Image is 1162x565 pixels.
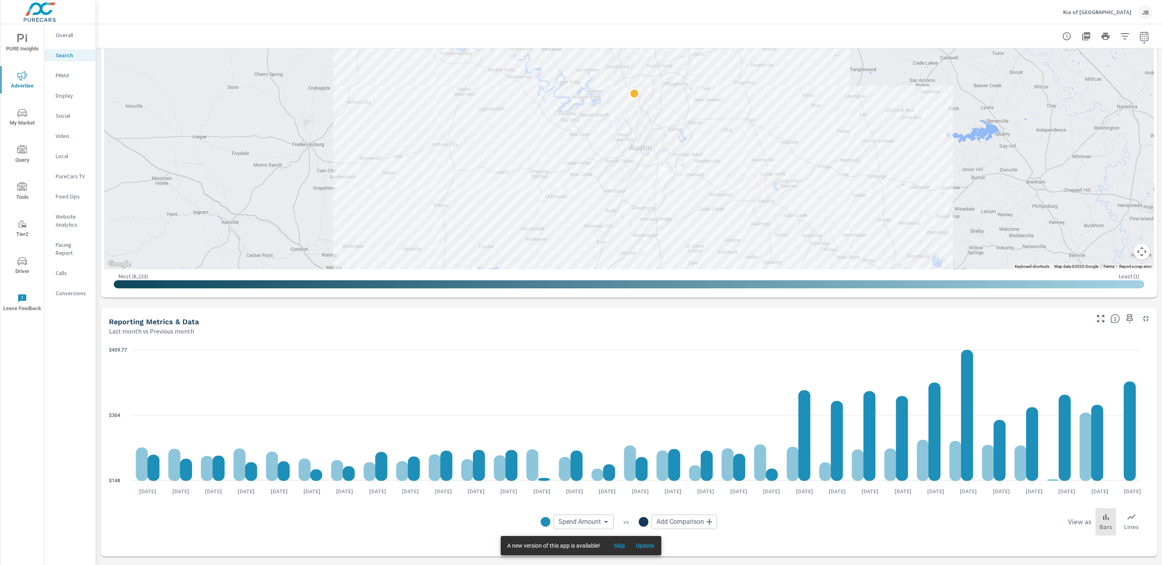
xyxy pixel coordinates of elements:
div: Conversions [44,287,96,299]
p: [DATE] [922,487,950,495]
p: [DATE] [528,487,556,495]
p: Least ( 1 ) [1119,273,1139,280]
span: Save this to your personalized report [1123,312,1136,325]
p: [DATE] [396,487,424,495]
div: PureCars TV [44,170,96,182]
p: [DATE] [790,487,819,495]
p: [DATE] [134,487,162,495]
p: [DATE] [856,487,884,495]
p: Video [56,132,89,140]
p: [DATE] [692,487,720,495]
div: Local [44,150,96,162]
a: Terms [1103,264,1114,269]
span: Advertise [3,71,42,91]
div: Overall [44,29,96,41]
text: $459.77 [109,347,127,353]
p: [DATE] [1053,487,1081,495]
div: Website Analytics [44,211,96,231]
span: Add Comparison [656,518,704,526]
p: Fixed Ops [56,192,89,200]
p: Calls [56,269,89,277]
span: A new version of this app is available! [507,542,600,549]
h6: View as [1068,518,1091,526]
text: $148 [109,478,120,484]
p: vs [614,518,639,525]
div: Social [44,110,96,122]
p: [DATE] [757,487,786,495]
p: [DATE] [626,487,654,495]
button: "Export Report to PDF" [1078,28,1094,44]
p: [DATE] [429,487,458,495]
button: Map camera controls [1134,244,1150,260]
p: [DATE] [265,487,293,495]
button: Skip [606,539,632,552]
p: Kia of [GEOGRAPHIC_DATA] [1063,8,1131,16]
span: Tier2 [3,219,42,239]
p: Search [56,51,89,59]
a: Open this area in Google Maps (opens a new window) [106,259,133,269]
p: [DATE] [1020,487,1048,495]
p: Lines [1124,522,1139,532]
p: Pacing Report [56,241,89,257]
p: [DATE] [823,487,851,495]
div: Calls [44,267,96,279]
span: Map data ©2025 Google [1054,264,1098,269]
p: Most ( 8,233 ) [119,273,148,280]
span: Leave Feedback [3,294,42,313]
span: Driver [3,256,42,276]
p: [DATE] [560,487,589,495]
p: Website Analytics [56,213,89,229]
p: [DATE] [495,487,523,495]
p: [DATE] [199,487,228,495]
p: Social [56,112,89,120]
span: PURE Insights [3,34,42,54]
img: Google [106,259,133,269]
div: Display [44,90,96,102]
button: Print Report [1097,28,1114,44]
span: My Market [3,108,42,128]
span: Query [3,145,42,165]
p: [DATE] [298,487,326,495]
div: Pacing Report [44,239,96,259]
p: [DATE] [232,487,260,495]
p: [DATE] [462,487,490,495]
p: PureCars TV [56,172,89,180]
div: PMAX [44,69,96,81]
div: Fixed Ops [44,190,96,202]
p: Bars [1099,522,1112,532]
button: Select Date Range [1136,28,1152,44]
span: Update [635,542,655,549]
div: Video [44,130,96,142]
p: [DATE] [725,487,753,495]
p: [DATE] [364,487,392,495]
button: Update [632,539,658,552]
p: [DATE] [1118,487,1147,495]
button: Minimize Widget [1139,312,1152,325]
p: [DATE] [330,487,359,495]
p: [DATE] [954,487,982,495]
p: [DATE] [659,487,687,495]
p: Local [56,152,89,160]
p: [DATE] [593,487,621,495]
text: $304 [109,413,120,418]
span: Understand Search data over time and see how metrics compare to each other. [1110,314,1120,323]
div: Search [44,49,96,61]
div: nav menu [0,24,44,321]
span: Tools [3,182,42,202]
p: Overall [56,31,89,39]
p: [DATE] [1086,487,1114,495]
a: Report a map error [1119,264,1152,269]
span: Spend Amount [558,518,601,526]
p: Last month vs Previous month [109,326,194,336]
h5: Reporting Metrics & Data [109,317,199,326]
p: [DATE] [889,487,917,495]
button: Make Fullscreen [1094,312,1107,325]
button: Apply Filters [1117,28,1133,44]
p: Conversions [56,289,89,297]
p: Display [56,92,89,100]
p: [DATE] [167,487,195,495]
div: Spend Amount [554,515,614,529]
div: JB [1138,5,1152,19]
span: Skip [610,542,629,549]
p: PMAX [56,71,89,79]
